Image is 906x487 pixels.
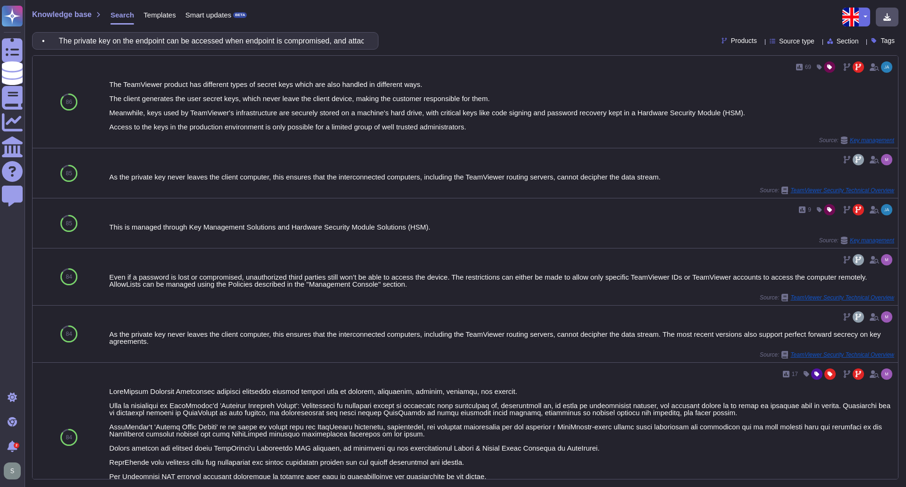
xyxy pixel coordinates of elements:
div: The TeamViewer product has different types of secret keys which are also handled in different way... [109,81,894,130]
span: Source: [760,351,894,359]
span: 85 [66,171,72,176]
span: Key management [850,137,894,143]
span: Source: [819,237,894,244]
div: Even if a password is lost or compromised, unauthorized third parties still won’t be able to acce... [109,273,894,288]
span: Smart updates [185,11,232,18]
div: 2 [14,443,19,448]
span: 9 [808,207,811,213]
span: 69 [805,64,811,70]
span: Knowledge base [32,11,92,18]
span: Tags [881,37,895,44]
span: TeamViewer Security Technical Overview [790,188,894,193]
img: user [881,61,892,73]
button: user [2,461,27,481]
img: user [881,254,892,265]
img: user [881,311,892,323]
img: user [881,154,892,165]
span: Source: [760,294,894,301]
span: Templates [143,11,176,18]
span: Products [731,37,757,44]
img: user [881,368,892,380]
input: Search a question or template... [37,33,369,49]
div: As the private key never leaves the client computer, this ensures that the interconnected compute... [109,331,894,345]
span: 17 [792,371,798,377]
span: 86 [66,99,72,105]
span: Source type [779,38,814,44]
span: TeamViewer Security Technical Overview [790,295,894,300]
span: 84 [66,435,72,440]
span: 85 [66,221,72,226]
img: en [842,8,861,26]
span: Section [837,38,859,44]
span: 84 [66,331,72,337]
img: user [881,204,892,215]
span: Source: [760,187,894,194]
span: TeamViewer Security Technical Overview [790,352,894,358]
span: Key management [850,238,894,243]
span: Source: [819,137,894,144]
div: This is managed through Key Management Solutions and Hardware Security Module Solutions (HSM). [109,223,894,231]
span: Search [110,11,134,18]
div: BETA [233,12,247,18]
img: user [4,462,21,479]
div: As the private key never leaves the client computer, this ensures that the interconnected compute... [109,173,894,180]
span: 84 [66,274,72,280]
